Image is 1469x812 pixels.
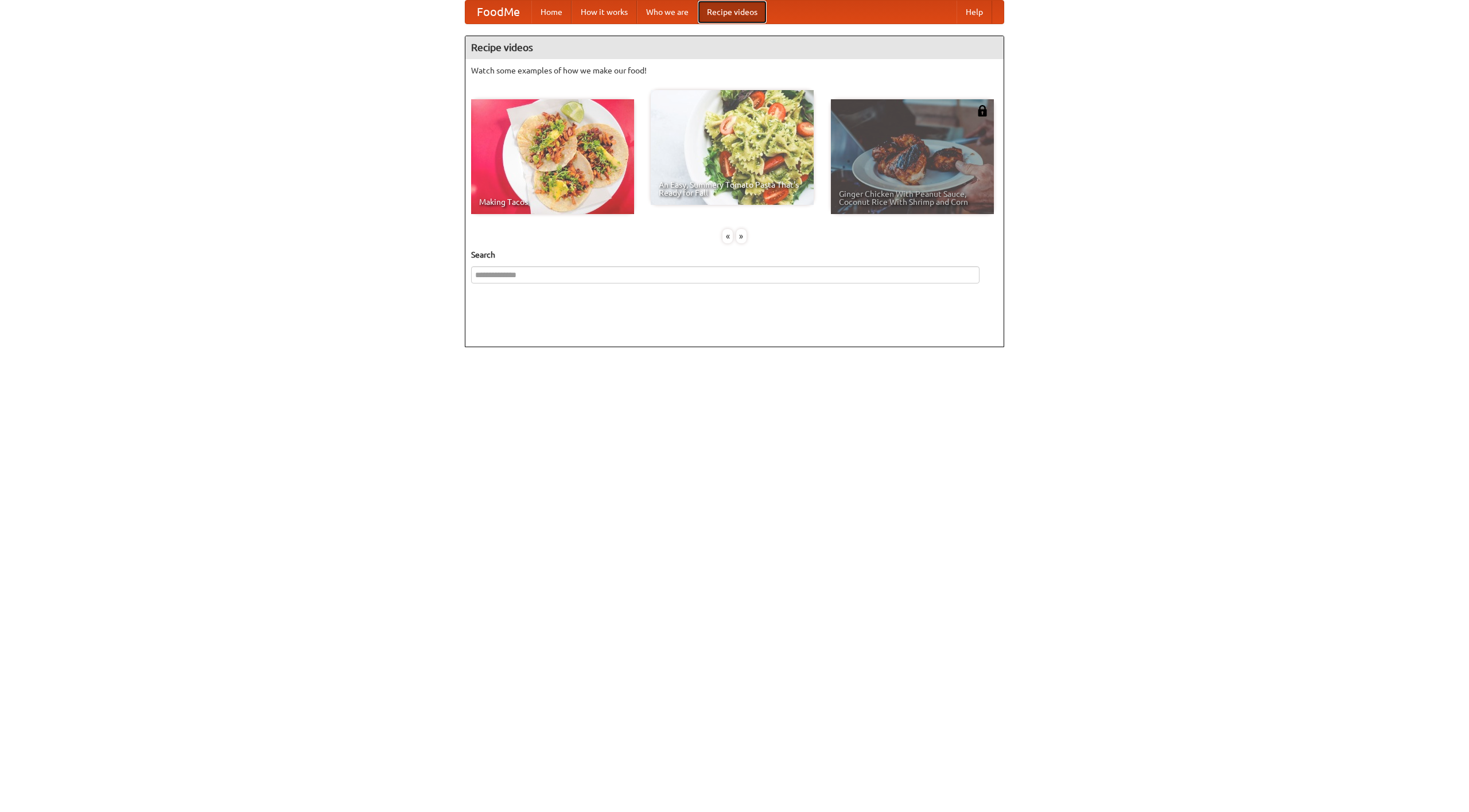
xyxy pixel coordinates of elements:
img: 483408.png [977,105,988,116]
a: How it works [572,1,637,24]
a: Help [957,1,992,24]
a: Who we are [637,1,698,24]
a: Home [531,1,572,24]
div: « [722,229,733,243]
h5: Search [471,249,998,261]
a: Recipe videos [698,1,767,24]
p: Watch some examples of how we make our food! [471,65,998,76]
a: FoodMe [465,1,531,24]
div: » [736,229,747,243]
h4: Recipe videos [465,36,1004,59]
a: Making Tacos [471,99,634,214]
a: An Easy, Summery Tomato Pasta That's Ready for Fall [651,90,814,205]
span: Making Tacos [479,198,626,206]
span: An Easy, Summery Tomato Pasta That's Ready for Fall [659,181,806,197]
